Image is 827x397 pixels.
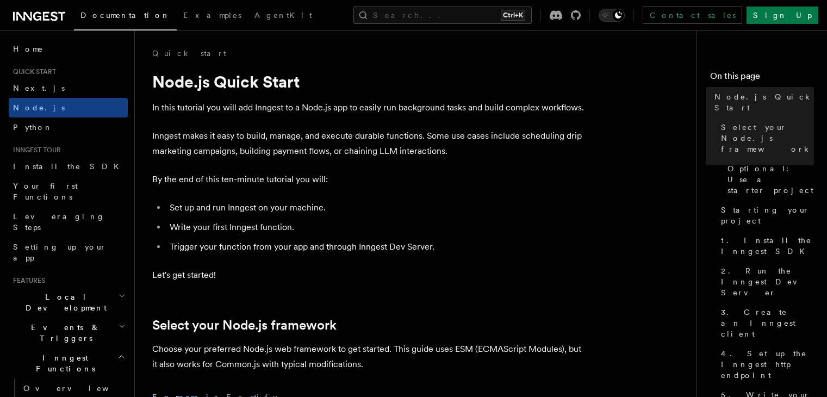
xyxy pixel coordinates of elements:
p: Let's get started! [152,268,587,283]
span: Install the SDK [13,162,126,171]
span: Setting up your app [13,243,107,262]
li: Set up and run Inngest on your machine. [166,200,587,215]
p: Inngest makes it easy to build, manage, and execute durable functions. Some use cases include sch... [152,128,587,159]
span: Documentation [80,11,170,20]
li: Trigger your function from your app and through Inngest Dev Server. [166,239,587,255]
span: Events & Triggers [9,322,119,344]
a: Node.js [9,98,128,117]
button: Inngest Functions [9,348,128,379]
button: Search...Ctrl+K [353,7,532,24]
h4: On this page [710,70,814,87]
button: Local Development [9,287,128,318]
span: Starting your project [721,204,814,226]
a: Sign Up [747,7,818,24]
a: Select your Node.js framework [717,117,814,159]
a: Install the SDK [9,157,128,176]
span: Examples [183,11,241,20]
span: Local Development [9,291,119,313]
a: Optional: Use a starter project [723,159,814,200]
span: Quick start [9,67,56,76]
a: Examples [177,3,248,29]
a: Select your Node.js framework [152,318,337,333]
a: Documentation [74,3,177,30]
span: Your first Functions [13,182,78,201]
a: Contact sales [643,7,742,24]
a: Python [9,117,128,137]
button: Events & Triggers [9,318,128,348]
button: Toggle dark mode [599,9,625,22]
a: Your first Functions [9,176,128,207]
p: By the end of this ten-minute tutorial you will: [152,172,587,187]
span: AgentKit [254,11,312,20]
a: 1. Install the Inngest SDK [717,231,814,261]
span: Node.js [13,103,65,112]
a: Node.js Quick Start [710,87,814,117]
span: Python [13,123,53,132]
a: Next.js [9,78,128,98]
kbd: Ctrl+K [501,10,525,21]
h1: Node.js Quick Start [152,72,587,91]
span: Overview [23,384,135,393]
span: Inngest Functions [9,352,117,374]
span: Home [13,44,43,54]
span: 2. Run the Inngest Dev Server [721,265,814,298]
span: Leveraging Steps [13,212,105,232]
p: Choose your preferred Node.js web framework to get started. This guide uses ESM (ECMAScript Modul... [152,342,587,372]
span: Next.js [13,84,65,92]
a: Starting your project [717,200,814,231]
a: 3. Create an Inngest client [717,302,814,344]
p: In this tutorial you will add Inngest to a Node.js app to easily run background tasks and build c... [152,100,587,115]
span: Node.js Quick Start [714,91,814,113]
span: Features [9,276,45,285]
span: 1. Install the Inngest SDK [721,235,814,257]
a: 2. Run the Inngest Dev Server [717,261,814,302]
a: 4. Set up the Inngest http endpoint [717,344,814,385]
span: 4. Set up the Inngest http endpoint [721,348,814,381]
span: Inngest tour [9,146,61,154]
a: AgentKit [248,3,319,29]
a: Quick start [152,48,226,59]
li: Write your first Inngest function. [166,220,587,235]
span: Select your Node.js framework [721,122,814,154]
span: 3. Create an Inngest client [721,307,814,339]
span: Optional: Use a starter project [727,163,814,196]
a: Leveraging Steps [9,207,128,237]
a: Home [9,39,128,59]
a: Setting up your app [9,237,128,268]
